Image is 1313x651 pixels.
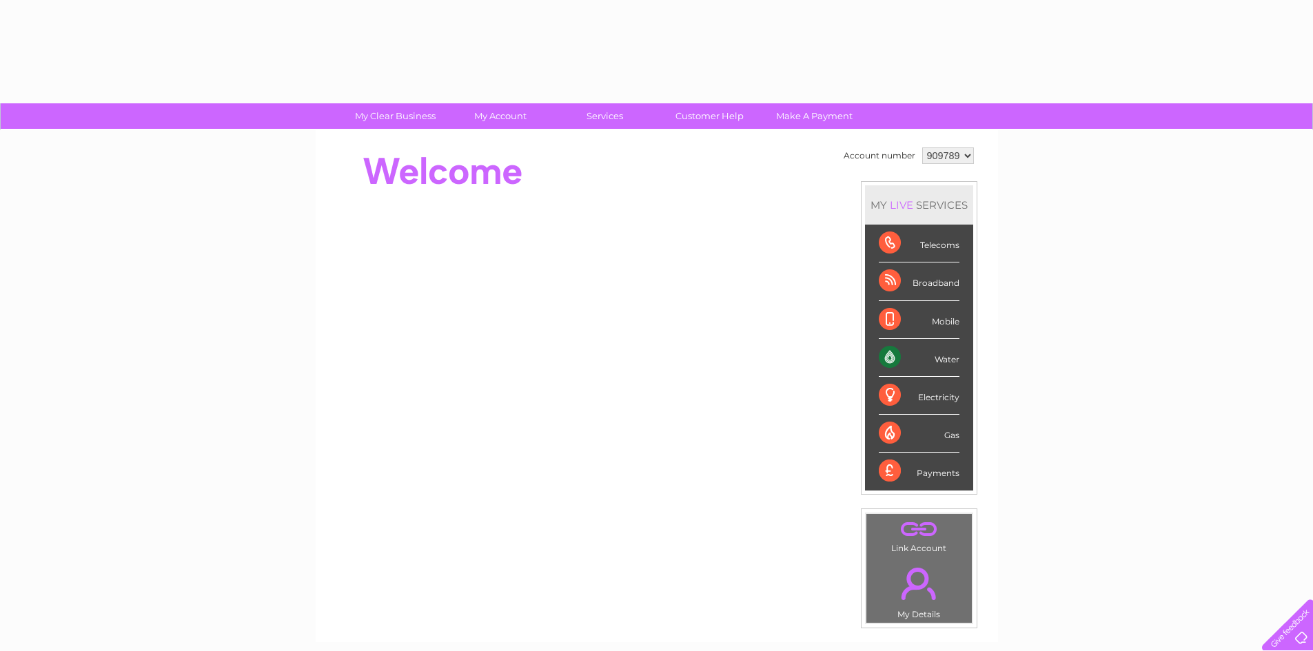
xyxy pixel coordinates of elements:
[879,225,959,262] div: Telecoms
[879,377,959,415] div: Electricity
[866,556,973,623] td: My Details
[757,103,871,129] a: Make A Payment
[870,559,968,608] a: .
[879,301,959,339] div: Mobile
[443,103,557,129] a: My Account
[879,339,959,377] div: Water
[338,103,452,129] a: My Clear Business
[653,103,766,129] a: Customer Help
[548,103,662,129] a: Services
[866,513,973,557] td: Link Account
[879,262,959,300] div: Broadband
[879,415,959,453] div: Gas
[887,198,916,211] div: LIVE
[865,185,973,225] div: MY SERVICES
[870,517,968,541] a: .
[840,144,919,167] td: Account number
[879,453,959,490] div: Payments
